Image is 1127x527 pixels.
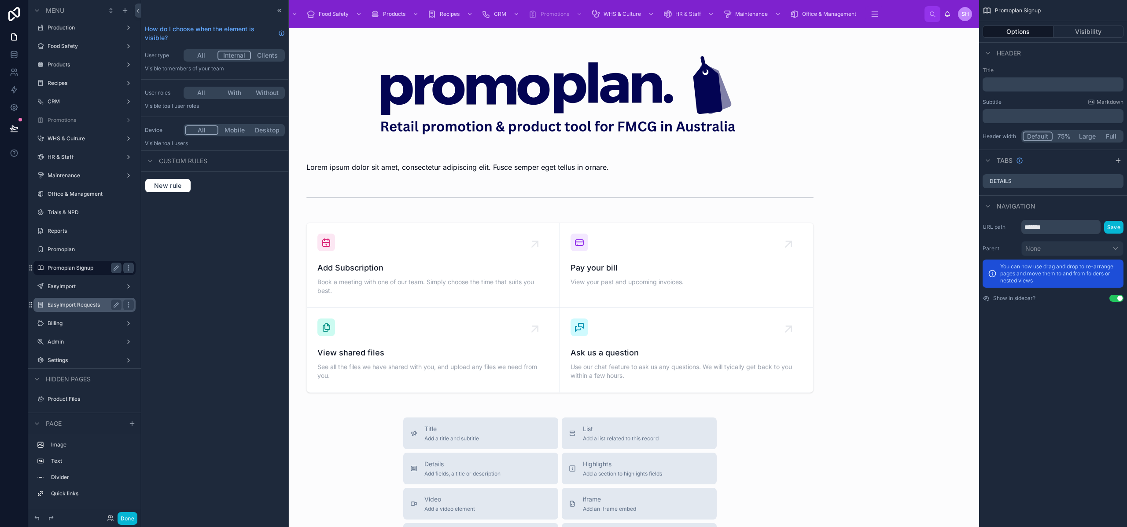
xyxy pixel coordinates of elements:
p: Visible to [145,102,285,110]
label: Office & Management [48,190,134,198]
a: Food Safety [304,6,366,22]
button: iframeAdd an iframe embed [562,488,717,520]
span: Add a title and subtitle [424,435,479,442]
button: HighlightsAdd a section to highlights fields [562,453,717,484]
button: Desktop [251,125,284,135]
label: EasyImport [48,283,122,290]
span: iframe [583,495,636,504]
span: CRM [494,11,506,18]
button: Visibility [1053,26,1124,38]
span: WHS & Culture [604,11,641,18]
label: Header width [983,133,1018,140]
label: WHS & Culture [48,135,122,142]
span: all users [167,140,188,146]
label: Quick links [51,490,132,497]
span: Highlights [583,460,662,468]
span: SH [961,11,969,18]
a: Settings [48,357,122,364]
span: Markdown [1097,99,1123,106]
span: Add an iframe embed [583,505,636,512]
button: ListAdd a list related to this record [562,417,717,449]
span: New rule [151,182,185,190]
label: Promoplan [48,246,134,253]
span: Navigation [997,202,1035,211]
div: scrollable content [28,434,141,509]
a: Production [48,24,122,31]
span: Menu [46,6,64,15]
div: scrollable content [983,77,1123,91]
span: Office & Management [802,11,856,18]
button: Save [1104,221,1123,234]
a: CRM [48,98,122,105]
a: Office & Management [787,6,862,22]
label: Reports [48,227,134,234]
span: HR & Staff [675,11,701,18]
button: Without [250,88,284,98]
button: All [185,125,218,135]
a: Maintenance [48,172,122,179]
label: Products [48,61,122,68]
label: Recipes [48,80,122,87]
label: Admin [48,338,122,345]
span: List [583,425,659,433]
label: Subtitle [983,99,1002,106]
span: Members of your team [167,65,224,72]
label: Product Files [48,395,134,403]
div: scrollable content [192,4,924,24]
span: Header [997,49,1021,58]
label: Details [990,178,1012,185]
a: Recipes [425,6,477,22]
button: With [218,88,251,98]
button: None [1021,241,1123,256]
label: Billing [48,320,122,327]
a: CRM [479,6,524,22]
label: Food Safety [48,43,122,50]
span: Hidden pages [46,375,91,384]
p: You can now use drag and drop to re-arrange pages and move them to and from folders or nested views [1000,263,1118,284]
button: DetailsAdd fields, a title or description [403,453,558,484]
button: All [185,51,217,60]
label: URL path [983,223,1018,231]
button: Mobile [218,125,251,135]
span: Products [383,11,405,18]
label: EasyImport Requests [48,301,118,308]
a: Maintenance [720,6,785,22]
span: None [1025,244,1041,253]
label: Device [145,127,180,134]
span: Promotions [541,11,569,18]
button: TitleAdd a title and subtitle [403,417,558,449]
button: Options [983,26,1053,38]
span: Promoplan Signup [995,7,1041,14]
span: Recipes [440,11,460,18]
label: User type [145,52,180,59]
button: All [185,88,218,98]
label: User roles [145,89,180,96]
p: Visible to [145,65,285,72]
span: Page [46,419,62,428]
span: All user roles [167,102,199,109]
label: Promoplan Signup [48,264,118,271]
label: Text [51,457,132,465]
label: Image [51,441,132,448]
span: Add a list related to this record [583,435,659,442]
a: Trials & NPD [48,209,134,216]
a: Promotions [526,6,587,22]
a: Markdown [1088,99,1123,106]
span: Food Safety [319,11,349,18]
span: Maintenance [735,11,768,18]
a: WHS & Culture [589,6,659,22]
button: VideoAdd a video element [403,488,558,520]
button: Default [1023,132,1053,141]
a: HR & Staff [660,6,718,22]
span: Title [424,425,479,433]
span: Custom rules [159,157,207,165]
